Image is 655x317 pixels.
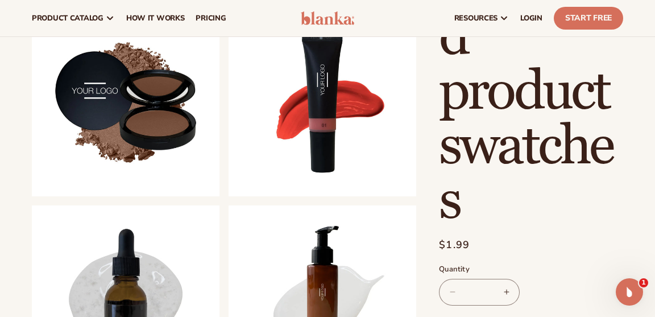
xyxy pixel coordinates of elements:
[32,14,103,23] span: product catalog
[196,14,226,23] span: pricing
[126,14,185,23] span: How It Works
[520,14,542,23] span: LOGIN
[439,237,470,253] span: $1.99
[616,278,643,306] iframe: Intercom live chat
[639,278,648,287] span: 1
[554,7,623,30] a: Start Free
[301,11,354,25] img: logo
[454,14,498,23] span: resources
[439,264,623,275] label: Quantity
